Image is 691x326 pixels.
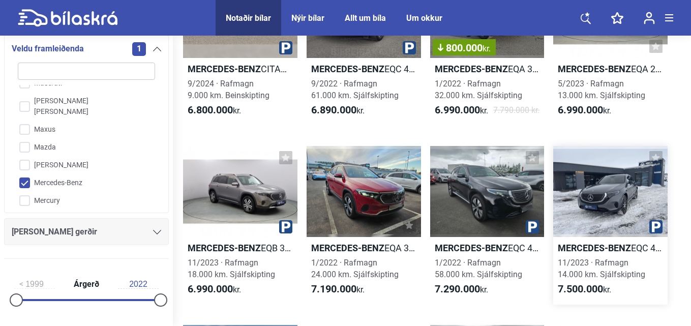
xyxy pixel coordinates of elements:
span: 800.000 [438,43,491,53]
span: 9/2024 · Rafmagn 9.000 km. Beinskipting [188,79,269,100]
span: Árgerð [71,280,102,288]
span: Veldu framleiðenda [12,42,84,56]
img: parking.png [403,41,416,54]
h2: EQC 400 4MATIC PROGGRESSIVE [430,242,545,254]
span: kr. [311,283,365,295]
span: 1 [132,42,146,56]
img: parking.png [279,220,292,233]
span: 5/2023 · Rafmagn 13.000 km. Sjálfskipting [558,79,645,100]
img: parking.png [279,41,292,54]
span: kr. [311,104,365,116]
img: parking.png [526,220,539,233]
span: kr. [558,283,611,295]
b: 6.990.000 [558,104,603,116]
b: 7.190.000 [311,283,356,295]
span: 11/2023 · Rafmagn 14.000 km. Sjálfskipting [558,258,645,279]
b: 7.500.000 [558,283,603,295]
a: Mercedes-BenzEQC 400 4MATIC PROGGRESSIVE1/2022 · Rafmagn58.000 km. Sjálfskipting7.290.000kr. [430,146,545,305]
a: Notaðir bílar [226,13,271,23]
b: 6.890.000 [311,104,356,116]
span: kr. [188,104,241,116]
span: kr. [188,283,241,295]
h2: EQA 300 4MATIC PROGRESSIVE [430,63,545,75]
b: Mercedes-Benz [311,64,384,74]
span: 1/2022 · Rafmagn 24.000 km. Sjálfskipting [311,258,399,279]
b: Mercedes-Benz [188,243,261,253]
b: 6.990.000 [435,104,480,116]
b: Mercedes-Benz [558,64,631,74]
h2: EQA 300 4MATIC PROGRESSIVE [307,242,421,254]
span: 11/2023 · Rafmagn 18.000 km. Sjálfskipting [188,258,275,279]
span: kr. [435,104,488,116]
span: 9/2022 · Rafmagn 61.000 km. Sjálfskipting [311,79,399,100]
b: 7.290.000 [435,283,480,295]
a: Mercedes-BenzEQB 300 4MATIC PROGRESSIVE11/2023 · Rafmagn18.000 km. Sjálfskipting6.990.000kr. [183,146,297,305]
span: 7.790.000 kr. [493,104,539,116]
a: Um okkur [406,13,442,23]
b: 6.800.000 [188,104,233,116]
b: Mercedes-Benz [435,64,508,74]
span: 1/2022 · Rafmagn 32.000 km. Sjálfskipting [435,79,522,100]
a: Mercedes-BenzEQC 400 4MATIC FINAL EDITION11/2023 · Rafmagn14.000 km. Sjálfskipting7.500.000kr. [553,146,668,305]
span: 1/2022 · Rafmagn 58.000 km. Sjálfskipting [435,258,522,279]
h2: EQC 400 4MATIC FINAL EDITION [553,242,668,254]
span: kr. [483,44,491,53]
span: [PERSON_NAME] gerðir [12,225,97,239]
a: Nýir bílar [291,13,324,23]
h2: EQA 250 PURE [553,63,668,75]
h2: EQC 400 4MATIC [307,63,421,75]
b: Mercedes-Benz [311,243,384,253]
b: Mercedes-Benz [435,243,508,253]
b: Mercedes-Benz [188,64,261,74]
span: kr. [435,283,488,295]
img: user-login.svg [644,12,655,24]
span: kr. [558,104,611,116]
h2: CITAN EV [183,63,297,75]
a: Allt um bíla [345,13,386,23]
b: 6.990.000 [188,283,233,295]
img: parking.png [649,220,663,233]
b: Mercedes-Benz [558,243,631,253]
a: Mercedes-BenzEQA 300 4MATIC PROGRESSIVE1/2022 · Rafmagn24.000 km. Sjálfskipting7.190.000kr. [307,146,421,305]
h2: EQB 300 4MATIC PROGRESSIVE [183,242,297,254]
